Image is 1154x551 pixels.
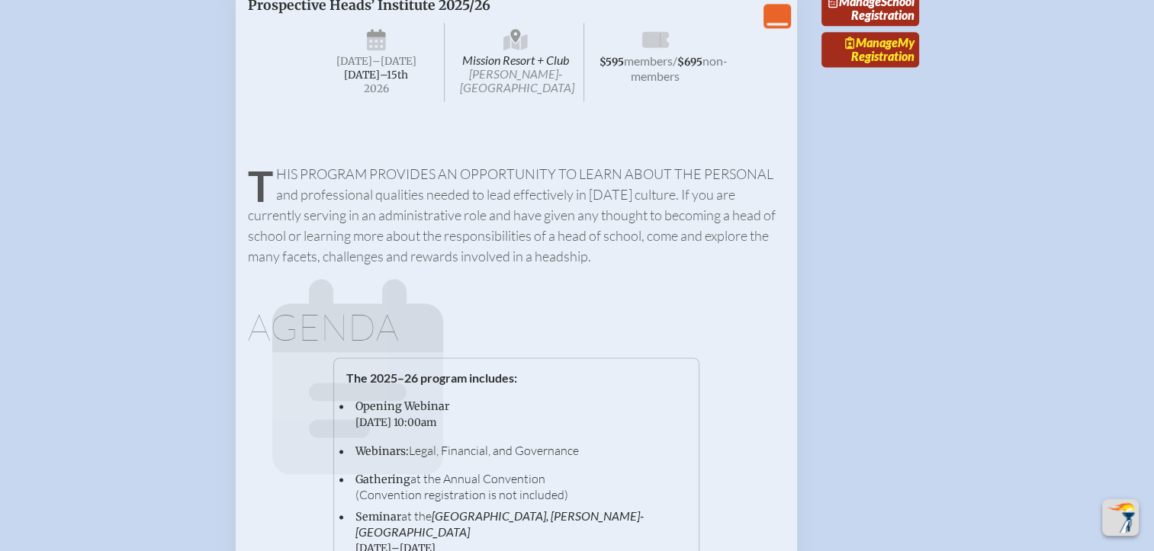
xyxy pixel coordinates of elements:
[372,55,416,68] span: –[DATE]
[448,23,584,101] span: Mission Resort + Club
[600,56,624,69] span: $595
[845,35,898,50] span: Manage
[355,510,401,524] span: Seminar
[624,53,673,68] span: members
[1105,502,1136,533] img: To the top
[321,83,432,95] span: 2026
[821,32,919,67] a: ManageMy Registration
[355,443,674,459] p: Legal, Financial, and Governance
[336,55,372,68] span: [DATE]
[631,53,728,83] span: non-members
[355,508,644,539] span: [GEOGRAPHIC_DATA], [PERSON_NAME]-[GEOGRAPHIC_DATA]
[677,56,702,69] span: $695
[344,69,408,82] span: [DATE]–⁠15th
[355,473,410,486] span: Gathering
[248,164,785,267] p: This program provides an opportunity to learn about the personal and professional qualities neede...
[673,53,677,68] span: /
[460,66,574,95] span: [PERSON_NAME]-[GEOGRAPHIC_DATA]
[248,309,785,345] h1: Agenda
[352,471,686,502] li: at the Annual Convention (Convention registration is not included)
[355,399,449,413] span: Opening Webinar
[1102,499,1139,536] button: Scroll Top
